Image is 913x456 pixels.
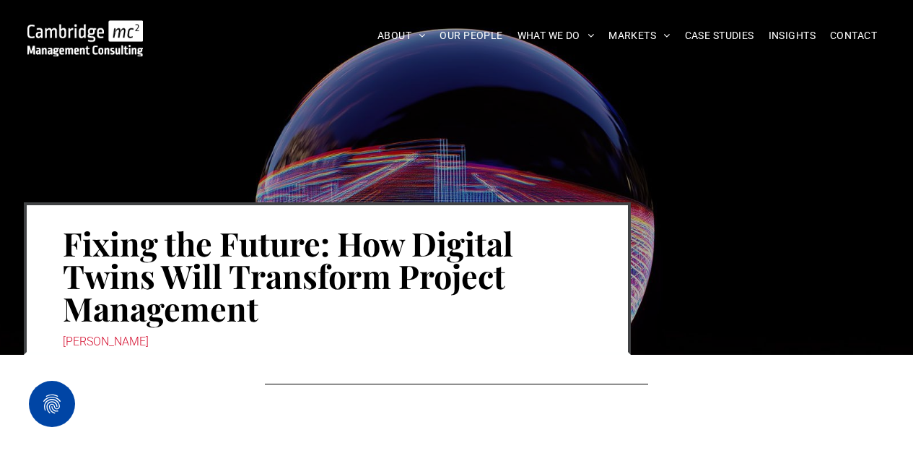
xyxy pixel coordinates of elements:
[63,332,592,352] div: [PERSON_NAME]
[63,225,592,326] h1: Fixing the Future: How Digital Twins Will Transform Project Management
[27,20,144,56] img: Go to Homepage
[432,25,510,47] a: OUR PEOPLE
[370,25,433,47] a: ABOUT
[678,25,761,47] a: CASE STUDIES
[601,25,677,47] a: MARKETS
[761,25,823,47] a: INSIGHTS
[823,25,884,47] a: CONTACT
[510,25,602,47] a: WHAT WE DO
